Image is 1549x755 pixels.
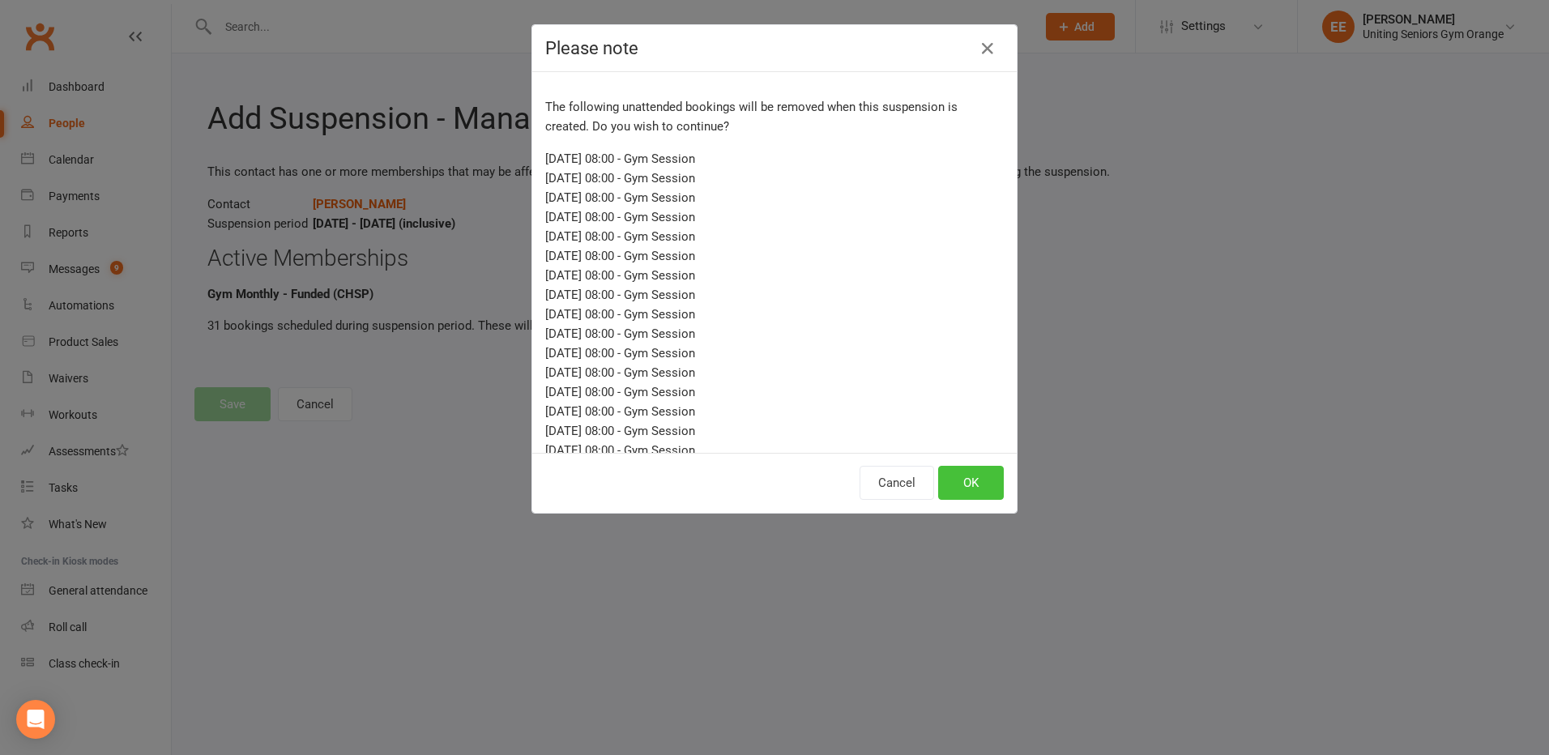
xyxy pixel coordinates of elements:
[545,188,1004,207] div: [DATE] 08:00 - Gym Session
[860,466,934,500] button: Cancel
[545,305,1004,324] div: [DATE] 08:00 - Gym Session
[545,324,1004,343] div: [DATE] 08:00 - Gym Session
[545,421,1004,441] div: [DATE] 08:00 - Gym Session
[938,466,1004,500] button: OK
[545,343,1004,363] div: [DATE] 08:00 - Gym Session
[545,38,1004,58] h4: Please note
[545,246,1004,266] div: [DATE] 08:00 - Gym Session
[545,149,1004,168] div: [DATE] 08:00 - Gym Session
[545,168,1004,188] div: [DATE] 08:00 - Gym Session
[545,441,1004,460] div: [DATE] 08:00 - Gym Session
[545,382,1004,402] div: [DATE] 08:00 - Gym Session
[545,207,1004,227] div: [DATE] 08:00 - Gym Session
[545,97,1004,136] p: The following unattended bookings will be removed when this suspension is created. Do you wish to...
[545,266,1004,285] div: [DATE] 08:00 - Gym Session
[545,402,1004,421] div: [DATE] 08:00 - Gym Session
[975,36,1001,62] button: Close
[545,227,1004,246] div: [DATE] 08:00 - Gym Session
[16,700,55,739] div: Open Intercom Messenger
[545,363,1004,382] div: [DATE] 08:00 - Gym Session
[545,285,1004,305] div: [DATE] 08:00 - Gym Session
